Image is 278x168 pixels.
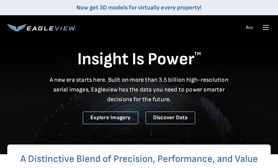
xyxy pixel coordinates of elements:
a: Explore Imagery [83,112,138,124]
p: A new era starts here. Built on more than 3.5 billion high-resolution aerial images, Eagleview ha... [46,75,232,104]
sup: TM [194,51,201,57]
a: Buy [246,25,253,30]
a: Now get 3D models for virtually every property! [76,4,202,11]
a: Discover Data [146,112,195,124]
h1: Insight Is Power [7,49,271,70]
h2: A Distinctive Blend of Precision, Performance, and Value [7,154,271,164]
